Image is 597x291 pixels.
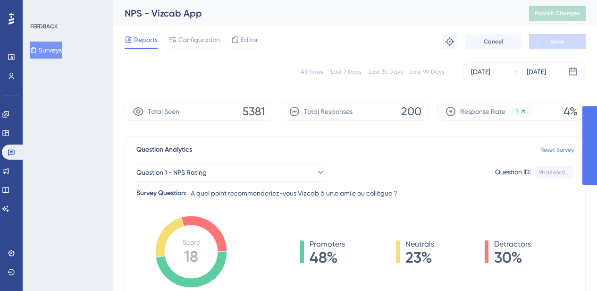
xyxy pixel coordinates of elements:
[563,104,578,119] span: 4%
[465,34,521,49] button: Cancel
[148,106,179,117] span: Total Seen
[134,34,158,45] span: Reports
[535,9,580,17] span: Publish Changes
[557,254,586,282] iframe: UserGuiding AI Assistant Launcher
[540,146,574,154] a: Reset Survey
[405,239,434,250] span: Neutrals
[551,38,564,45] span: Save
[460,106,505,117] span: Response Rate
[310,239,345,250] span: Promoters
[125,7,505,20] div: NPS - Vizcab App
[331,68,361,76] div: Last 7 Days
[310,250,345,265] span: 48%
[30,23,58,30] div: FEEDBACK
[539,169,570,176] div: 9ba8e6c8...
[484,38,503,45] span: Cancel
[529,6,586,21] button: Publish Changes
[136,167,207,178] span: Question 1 - NPS Rating
[191,188,397,199] span: A quel point recommenderiez-vous Vizcab à un.e ami.e ou collègue ?
[178,34,220,45] span: Configuration
[184,248,198,265] tspan: 18
[369,68,403,76] div: Last 30 Days
[410,68,444,76] div: Last 90 Days
[401,104,421,119] span: 200
[136,163,325,182] button: Question 1 - NPS Rating
[30,42,62,59] button: Surveys
[494,239,531,250] span: Detractors
[495,166,531,179] div: Question ID:
[405,250,434,265] span: 23%
[471,66,490,77] div: [DATE]
[136,144,192,155] span: Question Analytics
[301,68,323,76] div: All Times
[243,104,265,119] span: 5381
[136,188,187,199] div: Survey Question:
[494,250,531,265] span: 30%
[529,34,586,49] button: Save
[183,239,200,246] tspan: Score
[304,106,353,117] span: Total Responses
[241,34,258,45] span: Editor
[516,108,518,115] span: 1
[527,66,546,77] div: [DATE]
